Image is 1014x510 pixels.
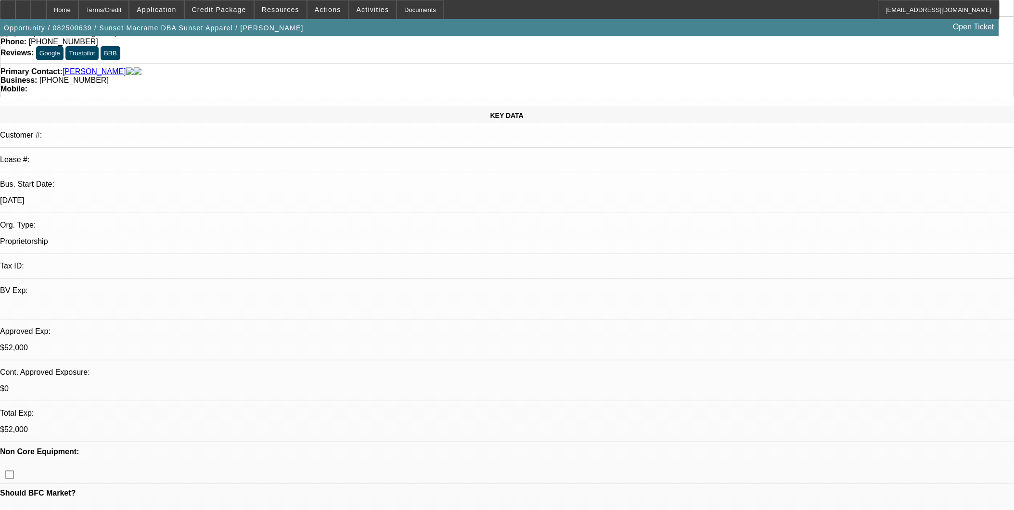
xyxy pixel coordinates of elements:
a: Open Ticket [950,19,998,35]
strong: Primary Contact: [0,67,63,76]
button: Application [129,0,183,19]
span: Application [137,6,176,13]
strong: Phone: [0,38,26,46]
button: Trustpilot [65,46,98,60]
span: Activities [357,6,389,13]
strong: Reviews: [0,49,34,57]
button: Google [36,46,64,60]
img: linkedin-icon.png [134,67,141,76]
strong: Business: [0,76,37,84]
span: Credit Package [192,6,246,13]
button: Actions [308,0,348,19]
span: [PHONE_NUMBER] [39,76,109,84]
span: Opportunity / 082500639 / Sunset Macrame DBA Sunset Apparel / [PERSON_NAME] [4,24,304,32]
a: [PERSON_NAME] [63,67,126,76]
button: Credit Package [185,0,254,19]
button: BBB [101,46,120,60]
img: facebook-icon.png [126,67,134,76]
span: KEY DATA [490,112,524,119]
span: [PHONE_NUMBER] [29,38,98,46]
span: Actions [315,6,341,13]
strong: Mobile: [0,85,27,93]
button: Activities [349,0,397,19]
button: Resources [255,0,307,19]
span: Resources [262,6,299,13]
